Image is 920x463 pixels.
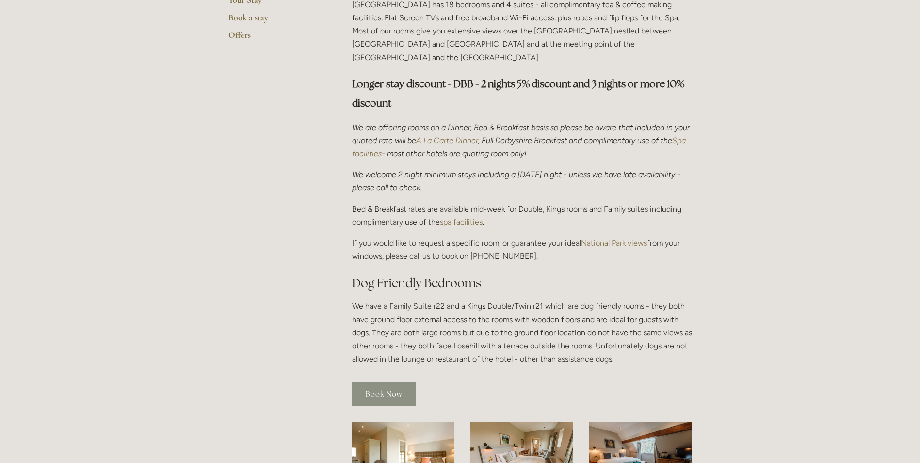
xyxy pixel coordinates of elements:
p: We have a Family Suite r22 and a Kings Double/Twin r21 which are dog friendly rooms - they both h... [352,299,692,365]
a: spa facilities [440,217,483,227]
a: A La Carte Dinner [416,136,478,145]
em: - most other hotels are quoting room only! [382,149,527,158]
em: , Full Derbyshire Breakfast and complimentary use of the [478,136,672,145]
em: We are offering rooms on a Dinner, Bed & Breakfast basis so please be aware that included in your... [352,123,692,145]
a: National Park views [581,238,647,248]
strong: Longer stay discount - DBB - 2 nights 5% discount and 3 nights or more 10% discount [352,77,686,110]
em: We welcome 2 night minimum stays including a [DATE] night - unless we have late availability - pl... [352,170,682,192]
a: Offers [228,30,321,47]
a: Book Now [352,382,416,406]
h2: Dog Friendly Bedrooms [352,275,692,292]
a: Book a stay [228,12,321,30]
p: If you would like to request a specific room, or guarantee your ideal from your windows, please c... [352,236,692,263]
p: Bed & Breakfast rates are available mid-week for Double, Kings rooms and Family suites including ... [352,202,692,229]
